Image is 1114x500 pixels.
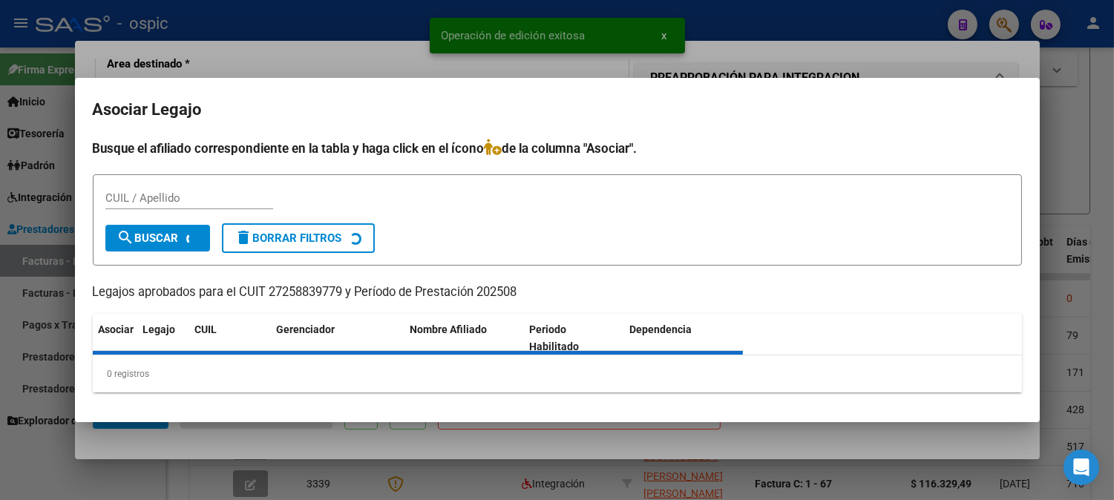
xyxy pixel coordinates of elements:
[93,139,1022,158] h4: Busque el afiliado correspondiente en la tabla y haga click en el ícono de la columna "Asociar".
[404,314,524,363] datatable-header-cell: Nombre Afiliado
[93,314,137,363] datatable-header-cell: Asociar
[143,323,176,335] span: Legajo
[222,223,375,253] button: Borrar Filtros
[277,323,335,335] span: Gerenciador
[235,228,253,246] mat-icon: delete
[529,323,579,352] span: Periodo Habilitado
[137,314,189,363] datatable-header-cell: Legajo
[189,314,271,363] datatable-header-cell: CUIL
[235,231,342,245] span: Borrar Filtros
[105,225,210,251] button: Buscar
[410,323,488,335] span: Nombre Afiliado
[117,231,179,245] span: Buscar
[523,314,623,363] datatable-header-cell: Periodo Habilitado
[271,314,404,363] datatable-header-cell: Gerenciador
[93,96,1022,124] h2: Asociar Legajo
[195,323,217,335] span: CUIL
[623,314,743,363] datatable-header-cell: Dependencia
[99,323,134,335] span: Asociar
[1064,450,1099,485] div: Open Intercom Messenger
[629,323,692,335] span: Dependencia
[93,283,1022,302] p: Legajos aprobados para el CUIT 27258839779 y Período de Prestación 202508
[93,355,1022,392] div: 0 registros
[117,228,135,246] mat-icon: search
